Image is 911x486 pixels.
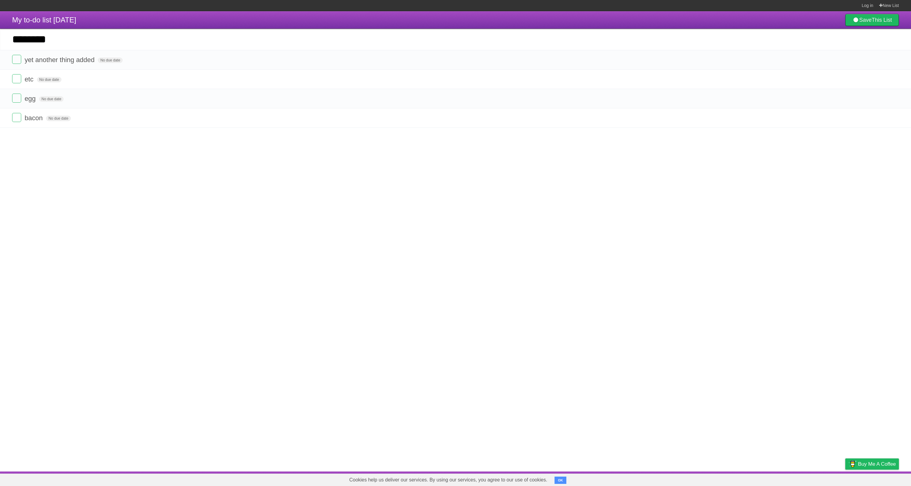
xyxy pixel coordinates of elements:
[845,458,899,470] a: Buy me a coffee
[12,16,76,24] span: My to-do list [DATE]
[98,58,122,63] span: No due date
[12,94,21,103] label: Done
[25,95,37,102] span: egg
[37,77,61,82] span: No due date
[25,75,35,83] span: etc
[555,477,566,484] button: OK
[845,14,899,26] a: SaveThis List
[39,96,64,102] span: No due date
[861,473,899,484] a: Suggest a feature
[12,113,21,122] label: Done
[12,74,21,83] label: Done
[765,473,777,484] a: About
[817,473,830,484] a: Terms
[25,114,44,122] span: bacon
[785,473,809,484] a: Developers
[343,474,553,486] span: Cookies help us deliver our services. By using our services, you agree to our use of cookies.
[848,459,856,469] img: Buy me a coffee
[872,17,892,23] b: This List
[837,473,853,484] a: Privacy
[25,56,96,64] span: yet another thing added
[858,459,896,469] span: Buy me a coffee
[12,55,21,64] label: Done
[46,116,71,121] span: No due date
